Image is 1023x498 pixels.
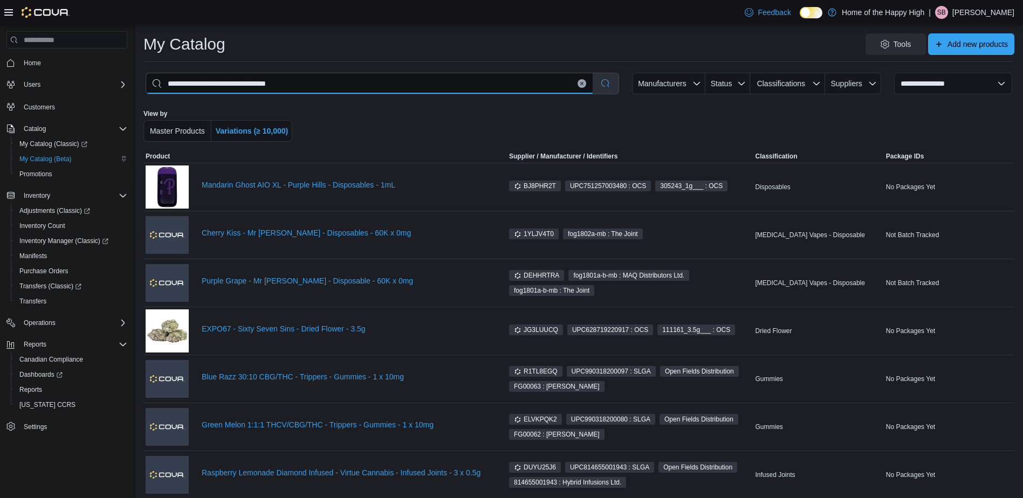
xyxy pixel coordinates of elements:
div: Dried Flower [753,324,884,337]
span: 111161_3.5g___ : OCS [662,325,730,335]
span: fog1801a-b-mb : The Joint [514,286,589,295]
span: Inventory Manager (Classic) [15,234,127,247]
span: Home [24,59,41,67]
a: Manifests [15,250,51,262]
label: View by [143,109,167,118]
button: Variations (≥ 10,000) [211,120,293,142]
a: [US_STATE] CCRS [15,398,80,411]
span: FG00063 : Olli Brands [509,381,605,392]
img: Cova [22,7,70,18]
span: ELVKPQK2 [514,414,557,424]
a: Cherry Kiss - Mr [PERSON_NAME] - Disposables - 60K x 0mg [202,229,490,237]
a: Promotions [15,168,57,181]
button: Catalog [19,122,50,135]
span: Home [19,56,127,70]
span: Inventory [24,191,50,200]
button: My Catalog (Beta) [11,151,132,167]
span: Inventory Manager (Classic) [19,237,108,245]
div: Not Batch Tracked [884,229,1014,241]
span: UPC 990318200097 : SLGA [572,366,651,376]
div: No Packages Yet [884,372,1014,385]
input: Dark Mode [800,7,822,18]
span: Transfers (Classic) [19,282,81,290]
span: Manufacturers [638,79,686,88]
div: Sarah Bilodeau [935,6,948,19]
span: Reports [19,385,42,394]
span: FG00062 : [PERSON_NAME] [514,430,600,439]
a: My Catalog (Beta) [15,153,76,165]
span: Users [24,80,40,89]
span: Promotions [15,168,127,181]
span: Users [19,78,127,91]
img: Blue Razz 30:10 CBG/THC - Trippers - Gummies - 1 x 10mg [146,360,189,398]
span: Product [146,152,170,161]
span: Open Fields Distribution [658,462,737,473]
a: Mandarin Ghost AIO XL - Purple Hills - Disposables - 1mL [202,181,490,189]
button: Inventory [2,188,132,203]
span: Dark Mode [800,18,800,19]
a: Reports [15,383,46,396]
img: Raspberry Lemonade Diamond Infused - Virtue Cannabis - Infused Joints - 3 x 0.5g [146,456,189,494]
button: Clear input [578,79,586,88]
button: Tools [866,33,926,55]
button: Reports [19,338,51,351]
a: Dashboards [15,368,67,381]
a: Feedback [740,2,795,23]
span: Open Fields Distribution [665,366,734,376]
a: Purple Grape - Mr [PERSON_NAME] - Disposable - 60K x 0mg [202,276,490,285]
span: Reports [24,340,46,349]
a: Blue Razz 30:10 CBG/THC - Trippers - Gummies - 1 x 10mg [202,372,490,381]
a: Dashboards [11,367,132,382]
span: Washington CCRS [15,398,127,411]
span: SB [937,6,946,19]
button: Reports [11,382,132,397]
span: Status [711,79,732,88]
a: Inventory Manager (Classic) [11,233,132,248]
span: fog1802a-mb : The Joint [568,229,638,239]
span: JG3LUUCQ [509,324,563,335]
span: UPC990318200080 : SLGA [566,414,655,425]
span: Catalog [24,124,46,133]
button: Add new products [928,33,1014,55]
span: Reports [15,383,127,396]
button: Suppliers [825,73,881,94]
button: Users [19,78,45,91]
span: Inventory [19,189,127,202]
span: Add new products [948,39,1008,50]
button: Operations [19,316,60,329]
a: Adjustments (Classic) [11,203,132,218]
span: JG3LUUCQ [514,325,558,335]
a: My Catalog (Classic) [15,137,92,150]
span: Package IDs [886,152,924,161]
span: 1YLJV4T0 [509,229,559,239]
div: Supplier / Manufacturer / Identifiers [509,152,617,161]
button: Home [2,55,132,71]
a: Transfers (Classic) [11,279,132,294]
div: Disposables [753,181,884,193]
span: Operations [19,316,127,329]
span: UPC 990318200080 : SLGA [571,414,650,424]
span: fog1801a-b-mb : MAQ Distributors Ltd. [573,271,684,280]
img: EXPO67 - Sixty Seven Sins - Dried Flower - 3.5g [146,309,189,352]
span: 814655001943 : Hybrid Infusions Ltd. [509,477,626,488]
button: Inventory [19,189,54,202]
img: Green Melon 1:1:1 THCV/CBG/THC - Trippers - Gummies - 1 x 10mg [146,408,189,446]
a: EXPO67 - Sixty Seven Sins - Dried Flower - 3.5g [202,324,490,333]
span: R1TL8EGQ [514,366,558,376]
span: Classifications [757,79,805,88]
span: Manifests [15,250,127,262]
div: Gummies [753,420,884,433]
a: Inventory Count [15,219,70,232]
a: Home [19,57,45,70]
span: 111161_3.5g___ : OCS [657,324,735,335]
div: [MEDICAL_DATA] Vapes - Disposable [753,229,884,241]
span: Canadian Compliance [15,353,127,366]
span: BJ8PHR2T [514,181,556,191]
span: UPC990318200097 : SLGA [567,366,656,377]
span: fog1801a-b-mb : MAQ Distributors Ltd. [568,270,689,281]
span: UPC 814655001943 : SLGA [570,462,649,472]
span: Inventory Count [15,219,127,232]
div: Infused Joints [753,468,884,481]
span: UPC628719220917 : OCS [567,324,653,335]
button: Transfers [11,294,132,309]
